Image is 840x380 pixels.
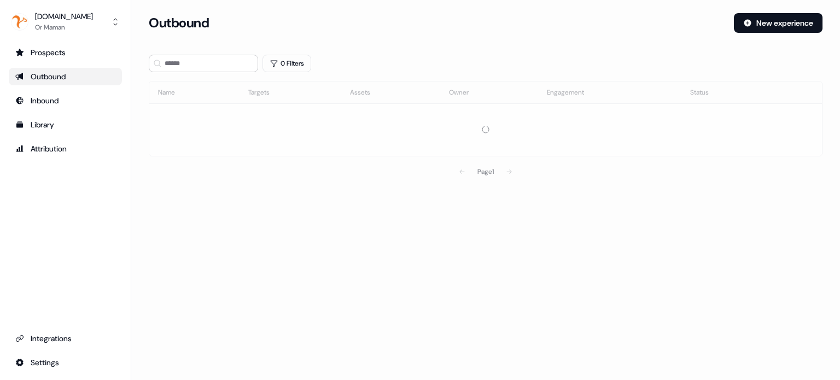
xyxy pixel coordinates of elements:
div: [DOMAIN_NAME] [35,11,93,22]
a: Go to attribution [9,140,122,157]
div: Prospects [15,47,115,58]
div: Settings [15,357,115,368]
a: Go to outbound experience [9,68,122,85]
button: 0 Filters [262,55,311,72]
button: [DOMAIN_NAME]Or Maman [9,9,122,35]
a: Go to Inbound [9,92,122,109]
a: Go to prospects [9,44,122,61]
div: Attribution [15,143,115,154]
a: Go to integrations [9,354,122,371]
div: Library [15,119,115,130]
div: Inbound [15,95,115,106]
div: Integrations [15,333,115,344]
div: Or Maman [35,22,93,33]
a: Go to templates [9,116,122,133]
div: Outbound [15,71,115,82]
a: Go to integrations [9,330,122,347]
h3: Outbound [149,15,209,31]
button: New experience [734,13,822,33]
